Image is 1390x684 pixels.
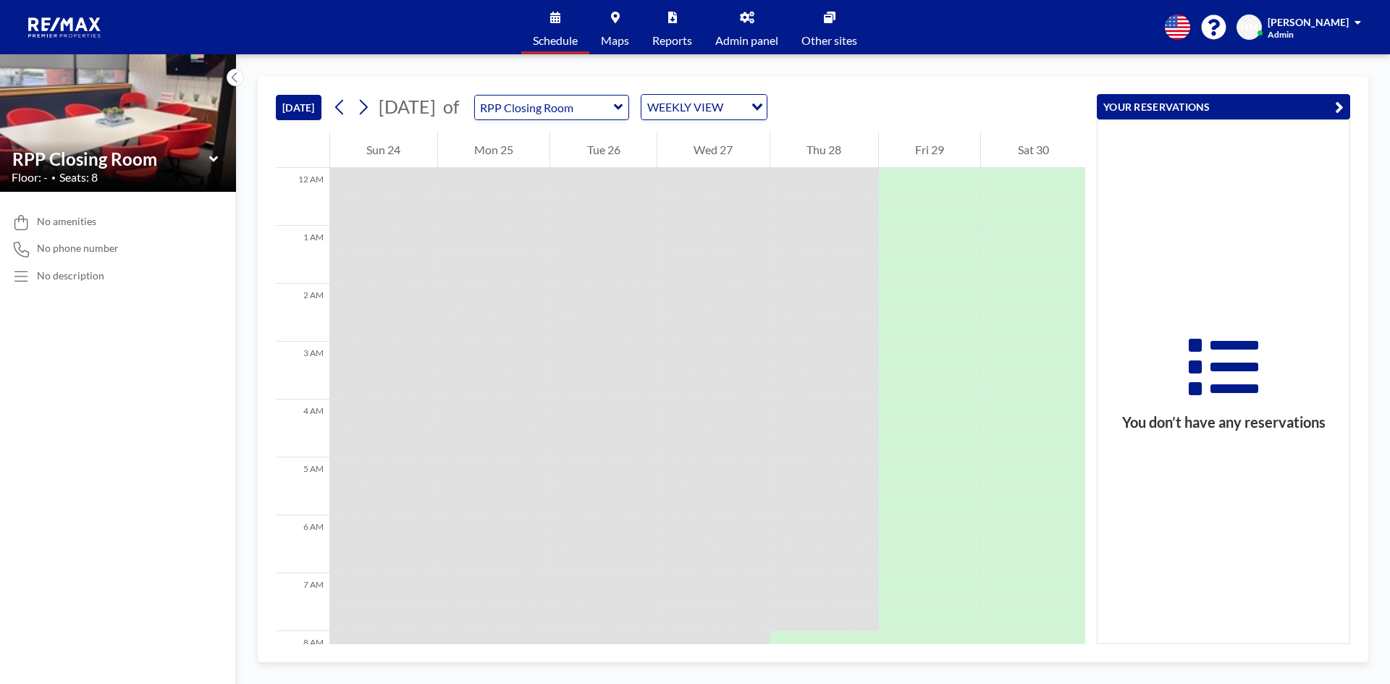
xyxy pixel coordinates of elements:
div: 5 AM [276,457,329,515]
span: HM [1241,21,1258,34]
div: Mon 25 [438,132,550,168]
span: Admin panel [715,35,778,46]
span: of [443,96,459,118]
input: Search for option [728,98,743,117]
div: Tue 26 [550,132,657,168]
img: organization-logo [23,13,107,42]
input: RPP Closing Room [475,96,614,119]
span: Admin [1268,29,1294,40]
div: 2 AM [276,284,329,342]
div: No description [37,269,104,282]
div: 3 AM [276,342,329,400]
div: 4 AM [276,400,329,457]
span: WEEKLY VIEW [644,98,726,117]
div: 1 AM [276,226,329,284]
span: Seats: 8 [59,170,98,185]
div: Search for option [641,95,767,119]
button: [DATE] [276,95,321,120]
span: Other sites [801,35,857,46]
div: Sat 30 [981,132,1085,168]
span: No phone number [37,242,119,255]
div: Fri 29 [879,132,981,168]
span: [PERSON_NAME] [1268,16,1349,28]
span: Maps [601,35,629,46]
span: Floor: - [12,170,48,185]
div: 6 AM [276,515,329,573]
span: [DATE] [379,96,436,117]
button: YOUR RESERVATIONS [1097,94,1350,119]
div: Sun 24 [330,132,437,168]
span: Reports [652,35,692,46]
div: 12 AM [276,168,329,226]
div: Thu 28 [770,132,878,168]
span: No amenities [37,215,96,228]
div: 7 AM [276,573,329,631]
div: Wed 27 [657,132,770,168]
span: Schedule [533,35,578,46]
input: RPP Closing Room [12,148,209,169]
h3: You don’t have any reservations [1098,413,1349,431]
span: • [51,173,56,182]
